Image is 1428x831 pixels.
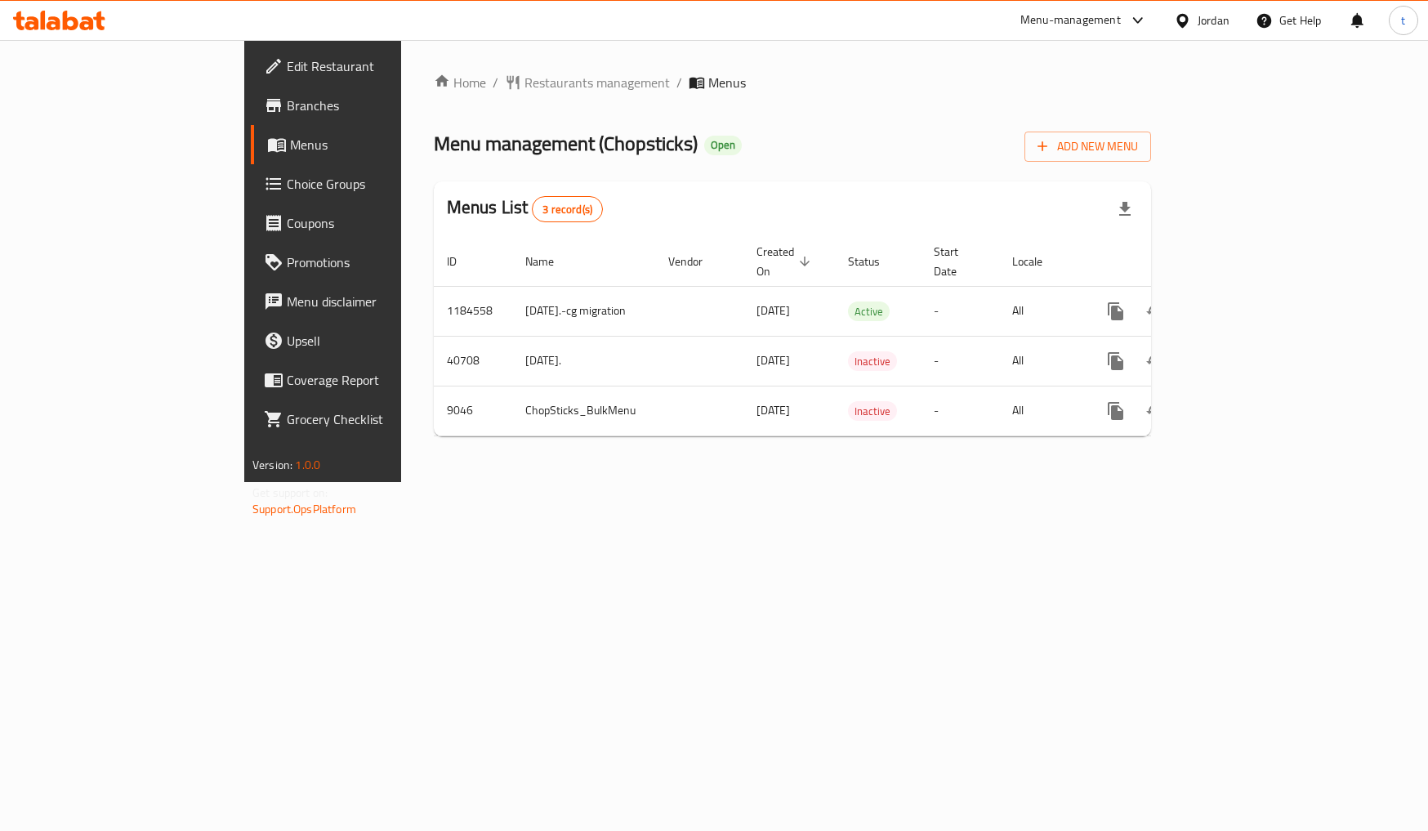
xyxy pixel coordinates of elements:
div: Inactive [848,401,897,421]
span: 1.0.0 [295,454,320,476]
span: Grocery Checklist [287,409,470,429]
a: Upsell [251,321,483,360]
a: Menus [251,125,483,164]
span: Menus [708,73,746,92]
span: [DATE] [756,400,790,421]
table: enhanced table [434,237,1266,436]
td: - [921,336,999,386]
td: All [999,286,1083,336]
button: more [1096,391,1136,431]
a: Coverage Report [251,360,483,400]
span: Inactive [848,352,897,371]
button: Add New Menu [1024,132,1151,162]
span: Edit Restaurant [287,56,470,76]
span: Status [848,252,901,271]
a: Grocery Checklist [251,400,483,439]
span: 3 record(s) [533,202,602,217]
div: Open [704,136,742,155]
span: Inactive [848,402,897,421]
span: Choice Groups [287,174,470,194]
span: Name [525,252,575,271]
span: t [1401,11,1405,29]
button: Change Status [1136,391,1175,431]
span: [DATE] [756,350,790,371]
h2: Menus List [447,195,603,222]
a: Restaurants management [505,73,670,92]
span: Menus [290,135,470,154]
span: Vendor [668,252,724,271]
td: - [921,386,999,436]
span: Get support on: [252,482,328,503]
span: Start Date [934,242,980,281]
button: more [1096,342,1136,381]
span: Open [704,138,742,152]
div: Export file [1105,190,1145,229]
a: Choice Groups [251,164,483,203]
div: Inactive [848,351,897,371]
div: Jordan [1198,11,1229,29]
td: - [921,286,999,336]
span: Menu disclaimer [287,292,470,311]
span: Upsell [287,331,470,351]
button: Change Status [1136,292,1175,331]
span: ID [447,252,478,271]
span: Add New Menu [1038,136,1138,157]
span: Locale [1012,252,1064,271]
td: [DATE].-cg migration [512,286,655,336]
li: / [676,73,682,92]
span: Coverage Report [287,370,470,390]
a: Menu disclaimer [251,282,483,321]
li: / [493,73,498,92]
td: All [999,336,1083,386]
span: Restaurants management [524,73,670,92]
div: Active [848,302,890,321]
a: Branches [251,86,483,125]
a: Promotions [251,243,483,282]
th: Actions [1083,237,1266,287]
button: more [1096,292,1136,331]
button: Change Status [1136,342,1175,381]
td: ChopSticks_BulkMenu [512,386,655,436]
td: All [999,386,1083,436]
td: [DATE]. [512,336,655,386]
div: Menu-management [1020,11,1121,30]
span: Menu management ( Chopsticks ) [434,125,698,162]
a: Support.OpsPlatform [252,498,356,520]
a: Coupons [251,203,483,243]
span: Coupons [287,213,470,233]
span: [DATE] [756,300,790,321]
span: Promotions [287,252,470,272]
span: Branches [287,96,470,115]
span: Version: [252,454,292,476]
nav: breadcrumb [434,73,1151,92]
span: Created On [756,242,815,281]
a: Edit Restaurant [251,47,483,86]
span: Active [848,302,890,321]
div: Total records count [532,196,603,222]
